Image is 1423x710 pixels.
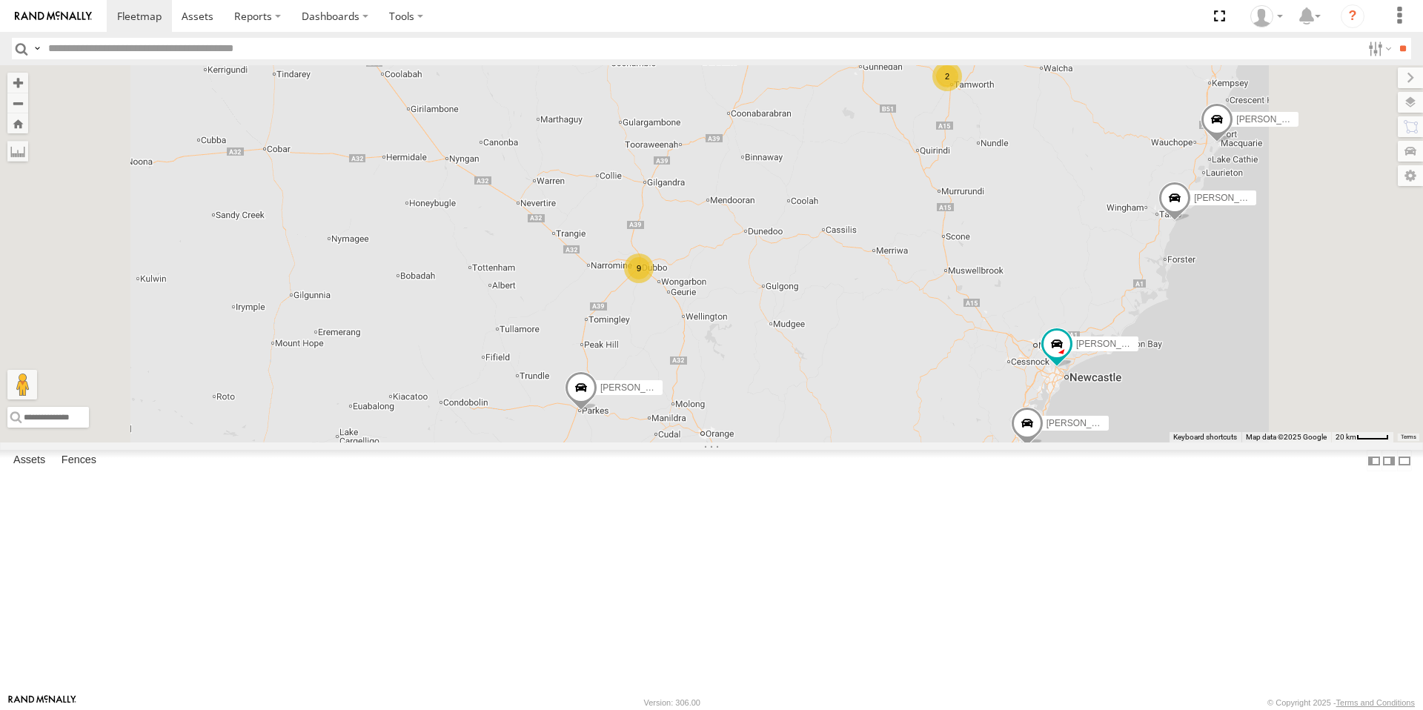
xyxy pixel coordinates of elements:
img: rand-logo.svg [15,11,92,21]
label: Map Settings [1398,165,1423,186]
div: 9 [624,253,654,283]
label: Dock Summary Table to the Left [1367,450,1381,471]
span: [PERSON_NAME] [1194,193,1267,203]
button: Drag Pegman onto the map to open Street View [7,370,37,399]
div: Beth Porter [1245,5,1288,27]
button: Zoom out [7,93,28,113]
button: Zoom Home [7,113,28,133]
label: Fences [54,451,104,471]
i: ? [1341,4,1364,28]
a: Terms and Conditions [1336,698,1415,707]
label: Dock Summary Table to the Right [1381,450,1396,471]
button: Keyboard shortcuts [1173,432,1237,442]
div: © Copyright 2025 - [1267,698,1415,707]
button: Zoom in [7,73,28,93]
label: Hide Summary Table [1397,450,1412,471]
span: [PERSON_NAME] [600,382,674,393]
div: 2 [932,62,962,91]
span: Map data ©2025 Google [1246,433,1327,441]
span: 20 km [1336,433,1356,441]
a: Visit our Website [8,695,76,710]
span: [PERSON_NAME] [1046,417,1120,428]
label: Search Filter Options [1362,38,1394,59]
div: Version: 306.00 [644,698,700,707]
button: Map scale: 20 km per 40 pixels [1331,432,1393,442]
label: Measure [7,141,28,162]
label: Assets [6,451,53,471]
label: Search Query [31,38,43,59]
a: Terms (opens in new tab) [1401,434,1416,439]
span: [PERSON_NAME] [1076,339,1150,349]
span: [PERSON_NAME] [1236,113,1310,124]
